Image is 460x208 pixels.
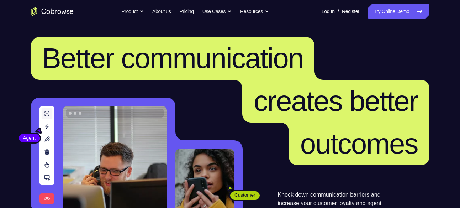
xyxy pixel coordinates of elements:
[338,7,339,16] span: /
[121,4,144,19] button: Product
[42,42,303,74] span: Better communication
[240,4,269,19] button: Resources
[300,128,418,160] span: outcomes
[342,4,359,19] a: Register
[322,4,335,19] a: Log In
[152,4,171,19] a: About us
[202,4,232,19] button: Use Cases
[254,85,418,117] span: creates better
[179,4,194,19] a: Pricing
[31,7,74,16] a: Go to the home page
[368,4,429,19] a: Try Online Demo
